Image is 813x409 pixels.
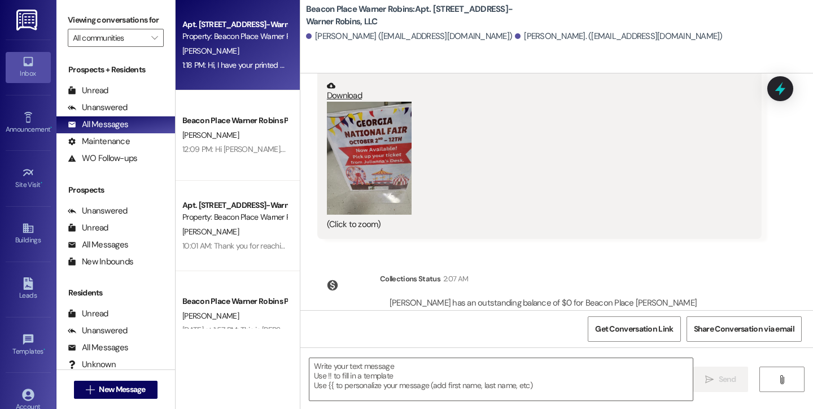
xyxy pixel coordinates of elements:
div: Unknown [68,359,116,371]
button: Zoom image [327,102,412,215]
div: Beacon Place Warner Robins Prospect [182,115,287,127]
input: All communities [73,29,146,47]
a: Inbox [6,52,51,82]
div: Apt. [STREET_ADDRESS]-Warner Robins, LLC [182,19,287,31]
div: All Messages [68,119,128,130]
label: Viewing conversations for [68,11,164,29]
div: 1:18 PM: Hi, I have your printed renewal ready if you want to stop by. [182,60,401,70]
span: New Message [99,384,145,395]
button: Send [693,367,748,392]
div: Unread [68,308,108,320]
div: Unanswered [68,205,128,217]
div: Apt. [STREET_ADDRESS]-Warner Robins, LLC [182,199,287,211]
div: Unanswered [68,325,128,337]
div: Collections Status [380,273,440,285]
span: • [43,346,45,354]
div: WO Follow-ups [68,153,137,164]
div: Beacon Place Warner Robins Prospect [182,295,287,307]
div: Property: Beacon Place Warner Robins [182,31,287,42]
span: [PERSON_NAME] [182,46,239,56]
span: [PERSON_NAME] [182,130,239,140]
span: • [41,179,42,187]
button: New Message [74,381,158,399]
div: Prospects + Residents [56,64,175,76]
span: Send [719,373,736,385]
div: 2:07 AM [440,273,468,285]
span: [PERSON_NAME] [182,227,239,237]
div: (Click to zoom) [327,219,744,230]
div: Unanswered [68,102,128,114]
div: New Inbounds [68,256,133,268]
div: [PERSON_NAME]. ([EMAIL_ADDRESS][DOMAIN_NAME]) [515,31,723,42]
div: All Messages [68,342,128,354]
button: Get Conversation Link [588,316,680,342]
div: Unread [68,85,108,97]
div: Property: Beacon Place Warner Robins [182,211,287,223]
a: Leads [6,274,51,304]
a: Download [327,81,744,101]
span: [PERSON_NAME] [182,311,239,321]
i:  [705,375,714,384]
img: ResiDesk Logo [16,10,40,31]
i:  [86,385,94,394]
div: Unread [68,222,108,234]
div: All Messages [68,239,128,251]
span: Share Conversation via email [694,323,794,335]
span: • [50,124,52,132]
a: Templates • [6,330,51,360]
div: [PERSON_NAME] has an outstanding balance of $0 for Beacon Place [PERSON_NAME] [PERSON_NAME] (as o... [390,297,752,321]
div: Prospects [56,184,175,196]
a: Site Visit • [6,163,51,194]
i:  [777,375,786,384]
a: Buildings [6,219,51,249]
div: [PERSON_NAME] ([EMAIL_ADDRESS][DOMAIN_NAME]) [306,31,512,42]
b: Beacon Place Warner Robins: Apt. [STREET_ADDRESS]-Warner Robins, LLC [306,3,532,28]
div: Maintenance [68,136,130,147]
button: Share Conversation via email [687,316,802,342]
i:  [151,33,158,42]
span: Get Conversation Link [595,323,673,335]
div: Residents [56,287,175,299]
